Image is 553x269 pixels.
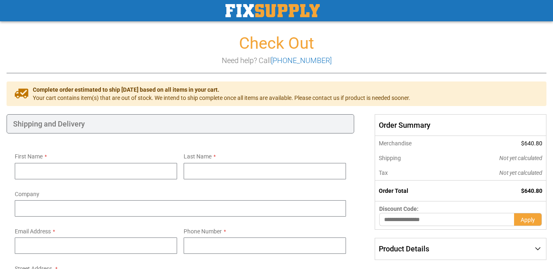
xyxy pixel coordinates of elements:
[33,94,410,102] span: Your cart contains item(s) that are out of stock. We intend to ship complete once all items are a...
[521,217,535,223] span: Apply
[15,228,51,235] span: Email Address
[33,86,410,94] span: Complete order estimated to ship [DATE] based on all items in your cart.
[375,136,451,151] th: Merchandise
[225,4,320,17] a: store logo
[7,34,546,52] h1: Check Out
[379,244,429,253] span: Product Details
[225,4,320,17] img: Fix Industrial Supply
[499,155,542,161] span: Not yet calculated
[7,114,354,134] div: Shipping and Delivery
[521,140,542,147] span: $640.80
[514,213,542,226] button: Apply
[184,153,212,160] span: Last Name
[521,188,542,194] span: $640.80
[375,165,451,181] th: Tax
[379,188,408,194] strong: Order Total
[15,191,39,197] span: Company
[499,170,542,176] span: Not yet calculated
[379,155,401,161] span: Shipping
[379,206,419,212] span: Discount Code:
[7,57,546,65] h3: Need help? Call
[15,153,43,160] span: First Name
[184,228,222,235] span: Phone Number
[271,56,332,65] a: [PHONE_NUMBER]
[375,114,546,136] span: Order Summary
